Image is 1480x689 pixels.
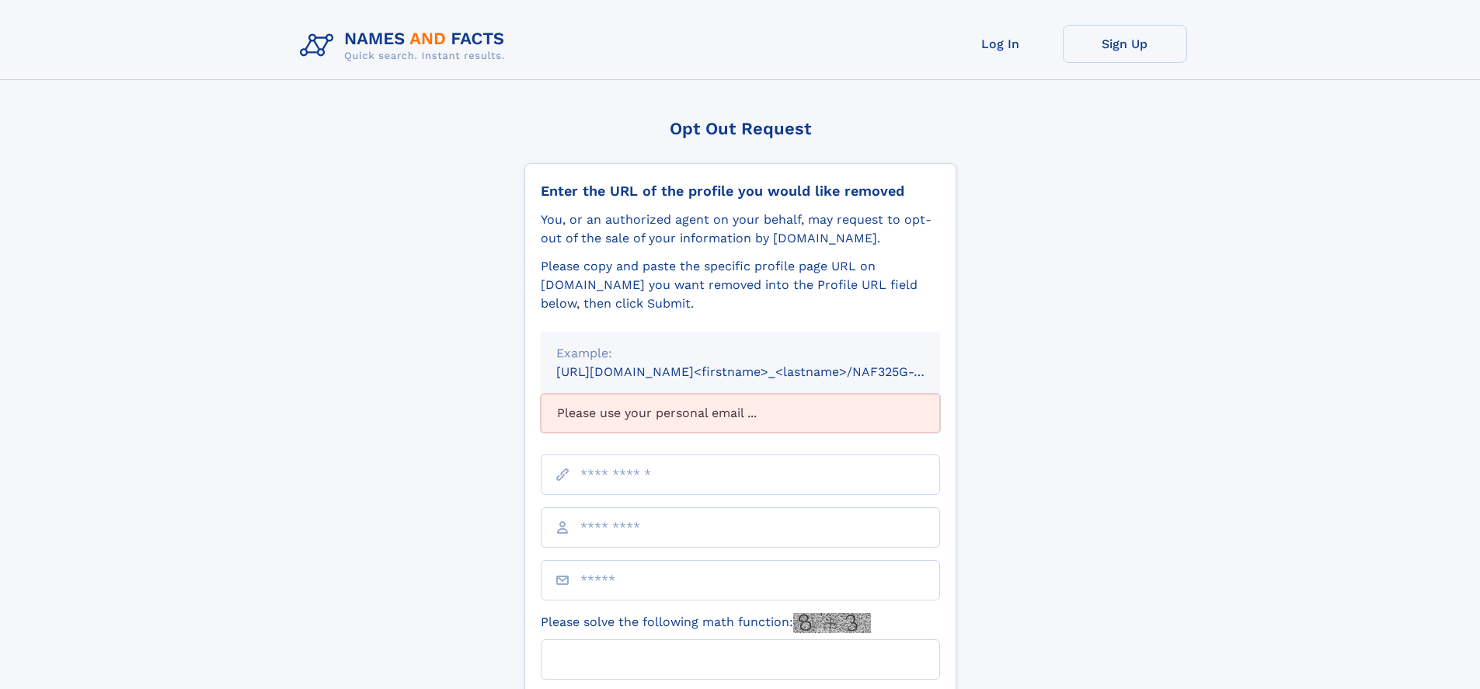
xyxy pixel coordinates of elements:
div: Enter the URL of the profile you would like removed [541,183,940,200]
div: Opt Out Request [524,119,956,138]
div: You, or an authorized agent on your behalf, may request to opt-out of the sale of your informatio... [541,211,940,248]
div: Example: [556,344,925,363]
div: Please use your personal email ... [541,394,940,433]
img: Logo Names and Facts [294,25,517,67]
label: Please solve the following math function: [541,613,871,633]
a: Log In [938,25,1063,63]
a: Sign Up [1063,25,1187,63]
small: [URL][DOMAIN_NAME]<firstname>_<lastname>/NAF325G-xxxxxxxx [556,364,970,379]
div: Please copy and paste the specific profile page URL on [DOMAIN_NAME] you want removed into the Pr... [541,257,940,313]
